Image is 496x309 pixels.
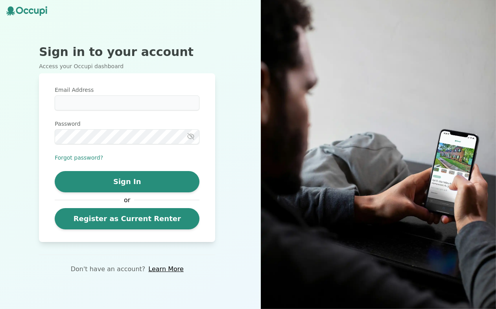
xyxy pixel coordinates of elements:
[148,264,183,274] a: Learn More
[55,208,199,229] a: Register as Current Renter
[55,86,199,94] label: Email Address
[55,120,199,128] label: Password
[39,45,215,59] h2: Sign in to your account
[71,264,146,274] p: Don't have an account?
[39,62,215,70] p: Access your Occupi dashboard
[120,195,134,205] span: or
[55,154,103,162] button: Forgot password?
[55,171,199,192] button: Sign In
